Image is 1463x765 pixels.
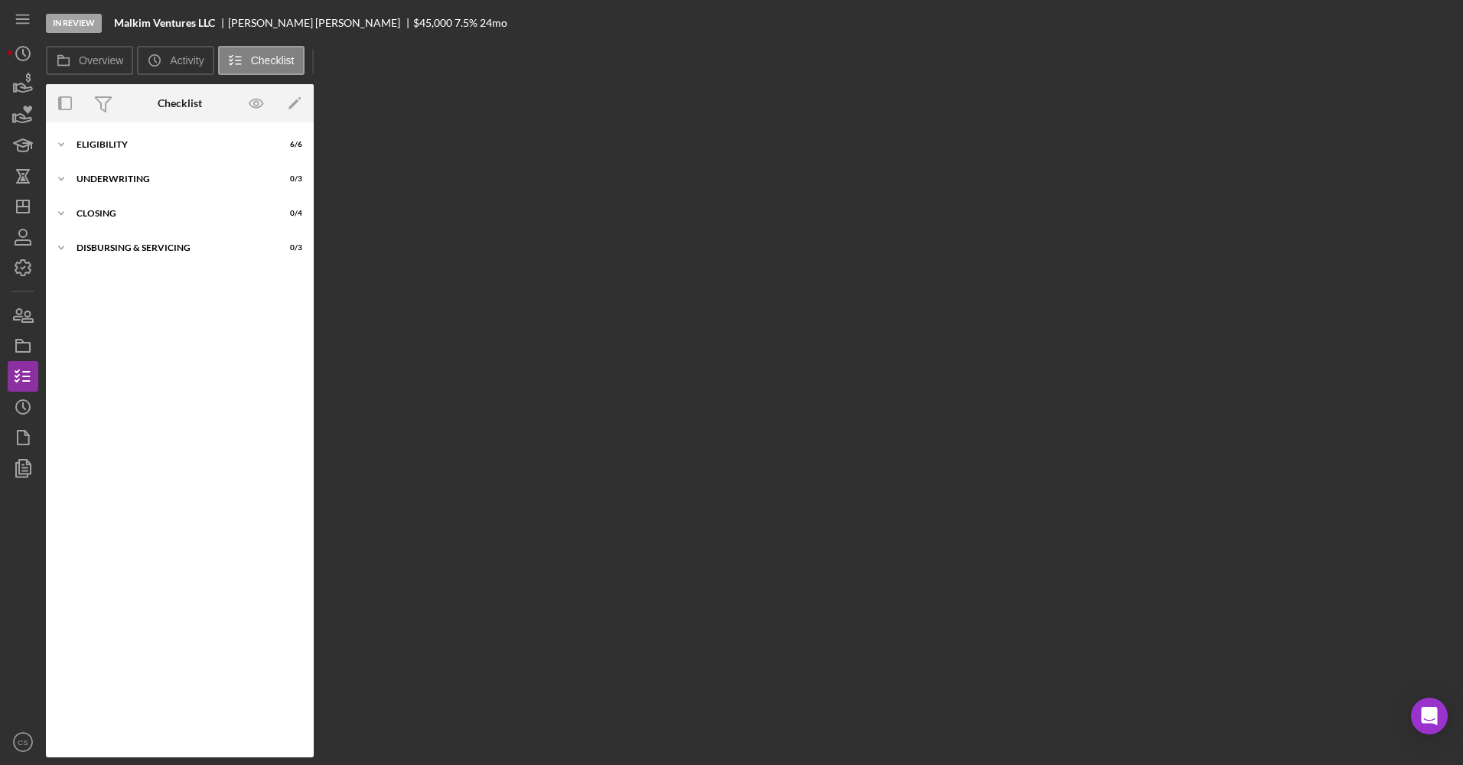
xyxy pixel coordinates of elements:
[137,46,213,75] button: Activity
[46,14,102,33] div: In Review
[480,17,507,29] div: 24 mo
[413,16,452,29] span: $45,000
[251,54,295,67] label: Checklist
[170,54,204,67] label: Activity
[79,54,123,67] label: Overview
[275,140,302,149] div: 6 / 6
[158,97,202,109] div: Checklist
[114,17,215,29] b: Malkim Ventures LLC
[77,174,264,184] div: Underwriting
[228,17,413,29] div: [PERSON_NAME] [PERSON_NAME]
[77,140,264,149] div: Eligibility
[275,174,302,184] div: 0 / 3
[218,46,305,75] button: Checklist
[455,17,477,29] div: 7.5 %
[77,209,264,218] div: Closing
[18,738,28,747] text: CS
[275,243,302,252] div: 0 / 3
[1411,698,1448,734] div: Open Intercom Messenger
[46,46,133,75] button: Overview
[77,243,264,252] div: Disbursing & Servicing
[8,727,38,757] button: CS
[275,209,302,218] div: 0 / 4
